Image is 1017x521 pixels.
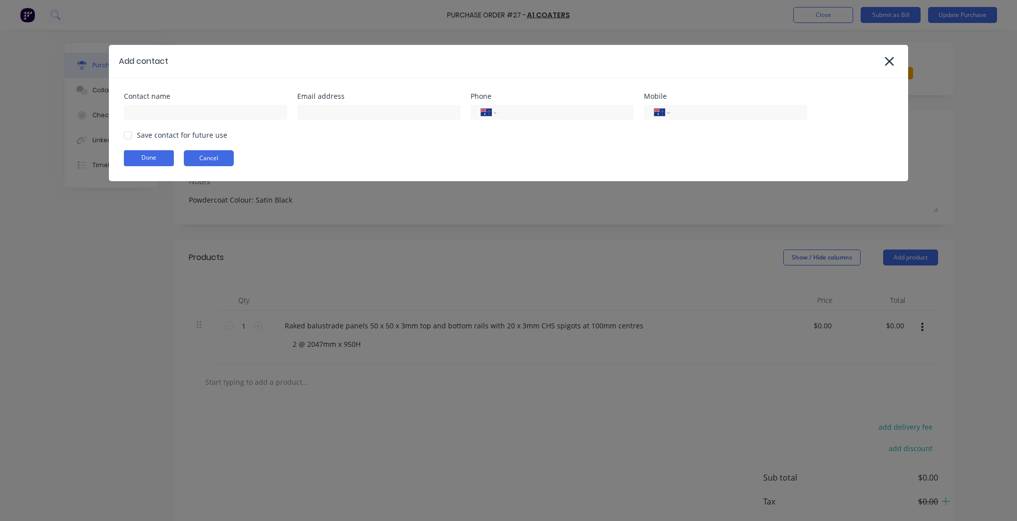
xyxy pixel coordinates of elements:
div: Add contact [119,55,168,67]
div: Phone [471,93,634,100]
div: Contact name [124,93,287,100]
div: Email address [297,93,461,100]
div: Mobile [644,93,807,100]
div: Save contact for future use [137,130,227,140]
button: Done [124,150,174,166]
button: Cancel [184,150,234,166]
